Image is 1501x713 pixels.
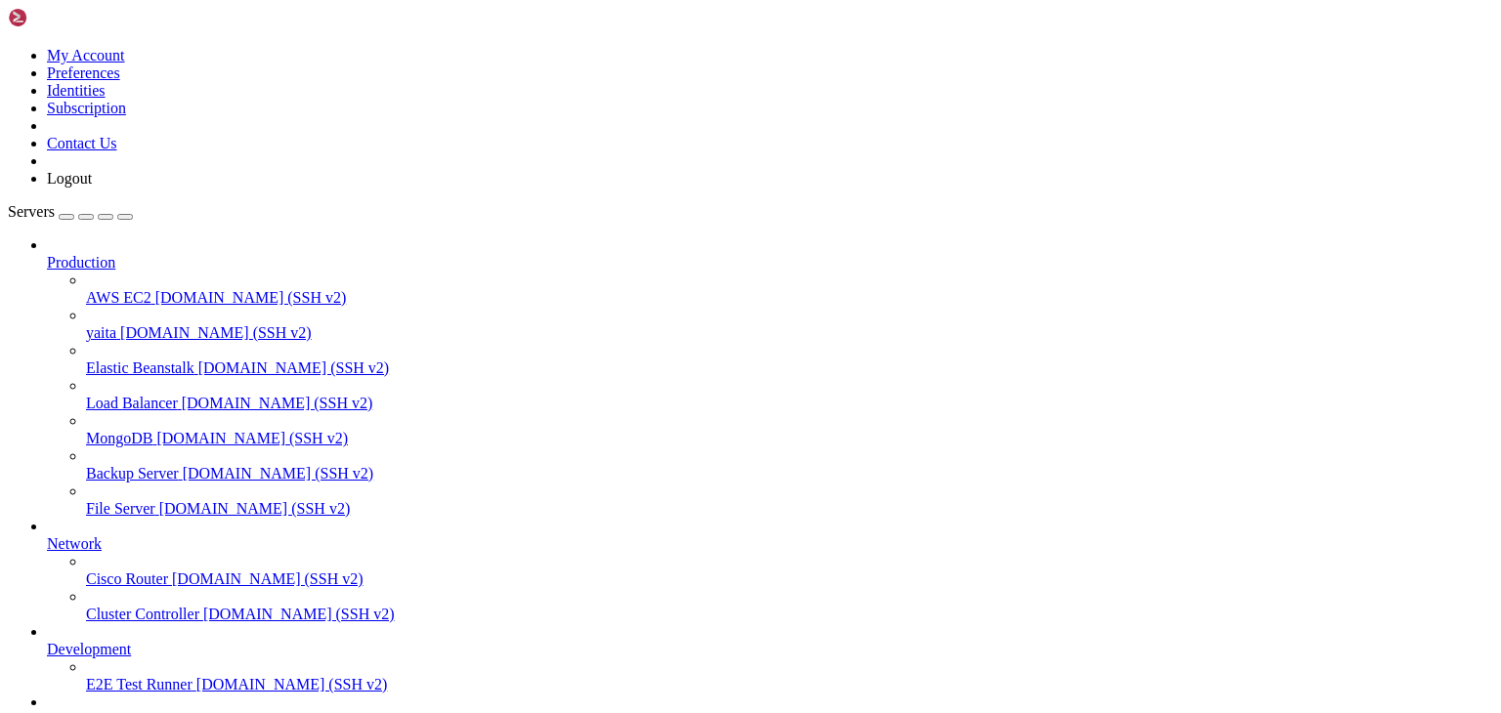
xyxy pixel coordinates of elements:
[120,324,312,341] span: [DOMAIN_NAME] (SSH v2)
[86,307,1493,342] li: yaita [DOMAIN_NAME] (SSH v2)
[86,430,1493,447] a: MongoDB [DOMAIN_NAME] (SSH v2)
[86,676,1493,693] a: E2E Test Runner [DOMAIN_NAME] (SSH v2)
[86,342,1493,377] li: Elastic Beanstalk [DOMAIN_NAME] (SSH v2)
[47,254,115,271] span: Production
[182,395,373,411] span: [DOMAIN_NAME] (SSH v2)
[47,623,1493,693] li: Development
[47,170,92,187] a: Logout
[47,641,131,657] span: Development
[86,377,1493,412] li: Load Balancer [DOMAIN_NAME] (SSH v2)
[159,500,351,517] span: [DOMAIN_NAME] (SSH v2)
[8,203,55,220] span: Servers
[47,135,117,151] a: Contact Us
[8,8,120,27] img: Shellngn
[86,500,155,517] span: File Server
[47,254,1493,272] a: Production
[156,430,348,446] span: [DOMAIN_NAME] (SSH v2)
[86,500,1493,518] a: File Server [DOMAIN_NAME] (SSH v2)
[47,535,102,552] span: Network
[86,272,1493,307] li: AWS EC2 [DOMAIN_NAME] (SSH v2)
[47,47,125,63] a: My Account
[86,465,179,482] span: Backup Server
[8,203,133,220] a: Servers
[86,676,193,692] span: E2E Test Runner
[86,606,1493,623] a: Cluster Controller [DOMAIN_NAME] (SSH v2)
[86,482,1493,518] li: File Server [DOMAIN_NAME] (SSH v2)
[203,606,395,622] span: [DOMAIN_NAME] (SSH v2)
[86,412,1493,447] li: MongoDB [DOMAIN_NAME] (SSH v2)
[47,535,1493,553] a: Network
[196,676,388,692] span: [DOMAIN_NAME] (SSH v2)
[86,324,116,341] span: yaita
[86,465,1493,482] a: Backup Server [DOMAIN_NAME] (SSH v2)
[47,100,126,116] a: Subscription
[86,324,1493,342] a: yaita [DOMAIN_NAME] (SSH v2)
[86,289,151,306] span: AWS EC2
[86,289,1493,307] a: AWS EC2 [DOMAIN_NAME] (SSH v2)
[183,465,374,482] span: [DOMAIN_NAME] (SSH v2)
[86,658,1493,693] li: E2E Test Runner [DOMAIN_NAME] (SSH v2)
[86,395,178,411] span: Load Balancer
[86,447,1493,482] li: Backup Server [DOMAIN_NAME] (SSH v2)
[47,64,120,81] a: Preferences
[47,518,1493,623] li: Network
[86,570,168,587] span: Cisco Router
[86,588,1493,623] li: Cluster Controller [DOMAIN_NAME] (SSH v2)
[86,606,199,622] span: Cluster Controller
[47,641,1493,658] a: Development
[155,289,347,306] span: [DOMAIN_NAME] (SSH v2)
[47,236,1493,518] li: Production
[47,82,106,99] a: Identities
[172,570,364,587] span: [DOMAIN_NAME] (SSH v2)
[86,395,1493,412] a: Load Balancer [DOMAIN_NAME] (SSH v2)
[86,553,1493,588] li: Cisco Router [DOMAIN_NAME] (SSH v2)
[86,359,1493,377] a: Elastic Beanstalk [DOMAIN_NAME] (SSH v2)
[86,430,152,446] span: MongoDB
[86,359,194,376] span: Elastic Beanstalk
[198,359,390,376] span: [DOMAIN_NAME] (SSH v2)
[86,570,1493,588] a: Cisco Router [DOMAIN_NAME] (SSH v2)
